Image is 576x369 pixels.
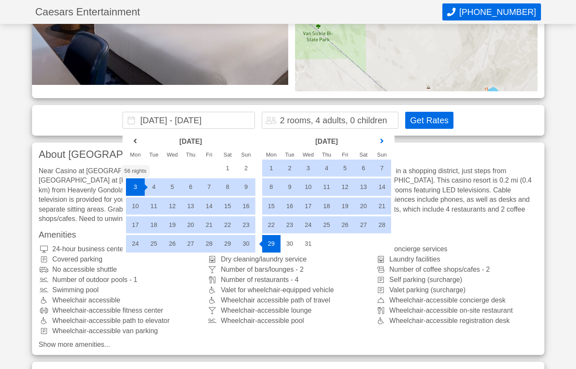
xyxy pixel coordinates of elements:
div: 24-hour business center [39,246,201,253]
div: 24 [299,216,317,233]
div: 20 [181,216,200,233]
div: 28 [200,235,218,252]
div: Number of bars/lounges - 2 [207,266,369,273]
div: Wheelchair-accessible registration desk [376,317,538,324]
div: 5 [336,160,354,177]
div: 27 [181,235,200,252]
div: 15 [262,198,281,215]
a: next month [375,135,388,148]
div: 9 [237,178,255,195]
div: 17 [126,216,144,233]
div: 15 [218,198,237,215]
div: 14 [373,178,391,195]
div: 29 [218,235,237,252]
div: 28 [373,216,391,233]
div: Wheelchair accessible path of travel [207,297,369,304]
input: Choose Dates [123,112,255,129]
div: Mon [126,152,144,158]
div: 25 [145,235,163,252]
div: 30 [281,235,299,252]
div: 20 [354,198,373,215]
button: Get Rates [405,112,453,129]
div: 5 [163,178,181,195]
div: 21 [200,216,218,233]
div: 12 [163,198,181,215]
header: [DATE] [145,135,237,148]
div: 12 [336,178,354,195]
div: 21 [373,198,391,215]
div: 18 [145,216,163,233]
header: [DATE] [281,135,373,148]
div: 23 [237,216,255,233]
div: Tue [145,152,163,158]
div: Concierge services [376,246,538,253]
div: 26 [163,235,181,252]
div: Valet parking (surcharge) [376,287,538,293]
div: 7 [373,160,391,177]
div: Number of outdoor pools - 1 [39,276,201,283]
div: Wheelchair-accessible fitness center [39,307,201,314]
div: 11 [145,198,163,215]
div: Self parking (surcharge) [376,276,538,283]
div: 7 [200,178,218,195]
div: 9 [281,178,299,195]
h1: Caesars Entertainment [35,7,443,17]
div: 10 [126,198,144,215]
div: 23 [281,216,299,233]
div: 3 [126,178,144,195]
div: 19 [336,198,354,215]
div: Wheelchair-accessible on-site restaurant [376,307,538,314]
div: Wheelchair-accessible van parking [39,328,201,334]
div: Thu [317,152,336,158]
div: 6 [181,178,200,195]
h3: About [GEOGRAPHIC_DATA] [39,149,538,160]
div: 16 [281,198,299,215]
div: Near Casino at [GEOGRAPHIC_DATA] When you stay at [GEOGRAPHIC_DATA] in [GEOGRAPHIC_DATA], you'll ... [39,166,538,224]
div: Wed [163,152,181,158]
div: Dry cleaning/laundry service [207,256,369,263]
div: 24 [126,235,144,252]
div: Fri [336,152,354,158]
div: 13 [181,198,200,215]
div: 26 [336,216,354,233]
div: 2 [237,160,255,177]
span: [PHONE_NUMBER] [459,7,536,17]
div: 11 [317,178,336,195]
div: Number of coffee shops/cafes - 2 [376,266,538,273]
div: 4 [145,178,163,195]
div: 1 [262,160,281,177]
div: Valet for wheelchair-equipped vehicle [207,287,369,293]
a: previous month [129,135,142,148]
div: Tue [281,152,299,158]
div: 8 [262,178,281,195]
div: Fri [200,152,218,158]
div: Sun [237,152,255,158]
div: 14 [200,198,218,215]
div: Wheelchair-accessible lounge [207,307,369,314]
div: 8 [218,178,237,195]
div: 2 [281,160,299,177]
div: Sun [373,152,391,158]
div: 22 [218,216,237,233]
div: 22 [262,216,281,233]
div: 30 [237,235,255,252]
div: Number of restaurants - 4 [207,276,369,283]
div: Sat [354,152,373,158]
div: Wheelchair-accessible path to elevator [39,317,201,324]
div: 31 [299,235,317,252]
div: Sat [218,152,237,158]
div: Wheelchair-accessible pool [207,317,369,324]
div: 4 [317,160,336,177]
div: 13 [354,178,373,195]
a: Show more amenities... [39,341,538,348]
div: Thu [181,152,200,158]
div: Wed [299,152,317,158]
button: Call [442,3,541,20]
div: 16 [237,198,255,215]
div: 1 [218,160,237,177]
div: Wheelchair accessible [39,297,201,304]
div: 17 [299,198,317,215]
div: 29 [262,235,281,252]
div: 10 [299,178,317,195]
div: Covered parking [39,256,201,263]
